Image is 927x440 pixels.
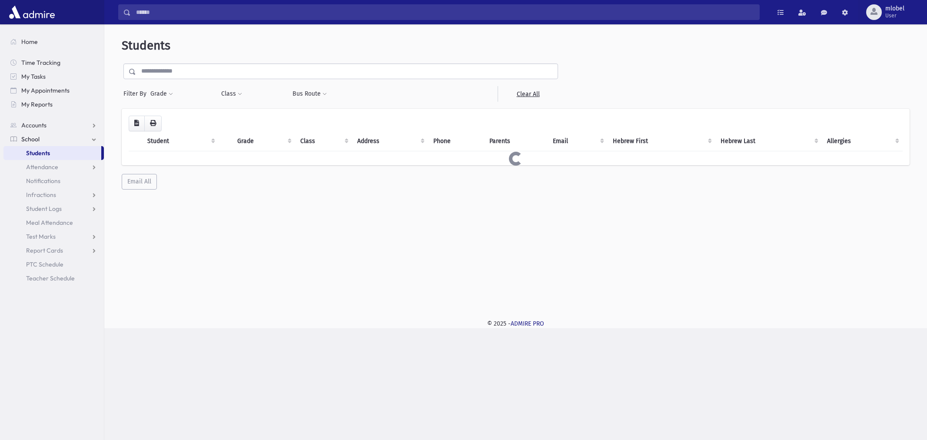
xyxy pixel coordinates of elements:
th: Class [295,131,352,151]
span: Students [122,38,170,53]
span: Test Marks [26,233,56,240]
span: PTC Schedule [26,260,63,268]
span: Students [26,149,50,157]
a: Student Logs [3,202,104,216]
div: © 2025 - [118,319,913,328]
span: Report Cards [26,247,63,254]
span: Accounts [21,121,47,129]
th: Hebrew First [608,131,715,151]
a: Students [3,146,101,160]
a: Report Cards [3,243,104,257]
a: Meal Attendance [3,216,104,230]
a: My Appointments [3,83,104,97]
span: My Tasks [21,73,46,80]
th: Hebrew Last [715,131,822,151]
a: ADMIRE PRO [511,320,544,327]
button: Grade [150,86,173,102]
a: My Tasks [3,70,104,83]
span: Attendance [26,163,58,171]
a: School [3,132,104,146]
a: Accounts [3,118,104,132]
a: My Reports [3,97,104,111]
span: Filter By [123,89,150,98]
a: Attendance [3,160,104,174]
a: Teacher Schedule [3,271,104,285]
button: CSV [129,116,145,131]
a: Clear All [498,86,558,102]
span: Student Logs [26,205,62,213]
span: Infractions [26,191,56,199]
th: Email [548,131,608,151]
span: Teacher Schedule [26,274,75,282]
th: Allergies [822,131,903,151]
th: Address [352,131,429,151]
img: AdmirePro [7,3,57,21]
span: User [885,12,904,19]
span: My Reports [21,100,53,108]
button: Print [144,116,162,131]
span: School [21,135,40,143]
span: Notifications [26,177,60,185]
a: Time Tracking [3,56,104,70]
button: Bus Route [292,86,327,102]
span: Time Tracking [21,59,60,67]
span: Home [21,38,38,46]
button: Email All [122,174,157,190]
span: mlobel [885,5,904,12]
a: Test Marks [3,230,104,243]
span: Meal Attendance [26,219,73,227]
a: PTC Schedule [3,257,104,271]
a: Home [3,35,104,49]
th: Student [142,131,219,151]
a: Infractions [3,188,104,202]
input: Search [131,4,759,20]
th: Phone [428,131,484,151]
th: Grade [232,131,295,151]
span: My Appointments [21,87,70,94]
th: Parents [484,131,548,151]
a: Notifications [3,174,104,188]
button: Class [221,86,243,102]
